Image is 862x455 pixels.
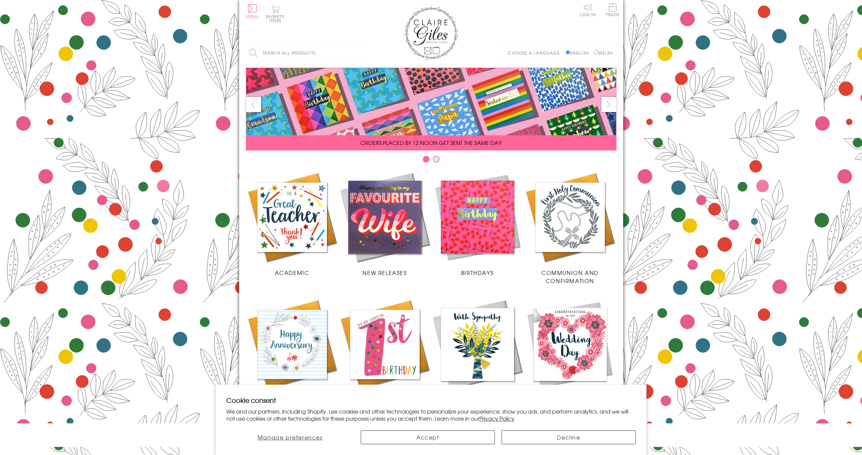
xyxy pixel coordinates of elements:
[246,45,364,61] input: Search all products
[246,97,261,112] button: prev
[502,430,636,444] button: Decline
[508,50,564,56] p: Choose a language:
[226,430,354,444] button: Manage preferences
[246,155,616,166] div: Carousel Pagination
[360,139,502,147] span: ORDERS PLACED BY 12 NOON GET SENT THE SAME DAY
[404,7,458,60] img: Claire Giles Greetings Cards
[269,13,285,24] span: 0 items
[246,171,339,277] a: Academic
[594,50,598,55] input: Welsh
[431,171,524,277] a: Birthdays
[246,298,339,404] a: Anniversary
[246,13,259,20] span: Menu
[258,433,323,441] span: Manage preferences
[479,414,514,422] a: Privacy Policy
[275,269,310,277] span: Academic
[601,97,616,112] button: next
[226,408,636,422] p: We and our partners, including Shopify, use cookies and other technologies to personalize your ex...
[433,156,440,163] button: Carousel Page 2
[362,269,407,277] span: New Releases
[524,298,616,404] a: Wedding Occasions
[339,298,431,404] a: Age Cards
[606,3,620,16] span: Trade
[246,4,259,19] button: Menu
[357,45,364,61] input: Search
[361,430,495,444] button: Accept
[541,269,599,285] span: Communion and Confirmation
[606,3,620,18] a: Trade
[566,50,592,56] label: English
[266,5,285,23] button: Basket0 items
[461,269,493,277] span: Birthdays
[226,395,636,405] h2: Cookie consent
[423,156,429,163] button: Carousel Page 1 (Current Slide)
[431,298,524,404] a: Sympathy
[339,171,431,277] a: New Releases
[580,3,596,16] a: Log In
[524,171,616,285] a: Communion and Confirmation
[594,50,613,56] label: Welsh
[566,50,570,55] input: English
